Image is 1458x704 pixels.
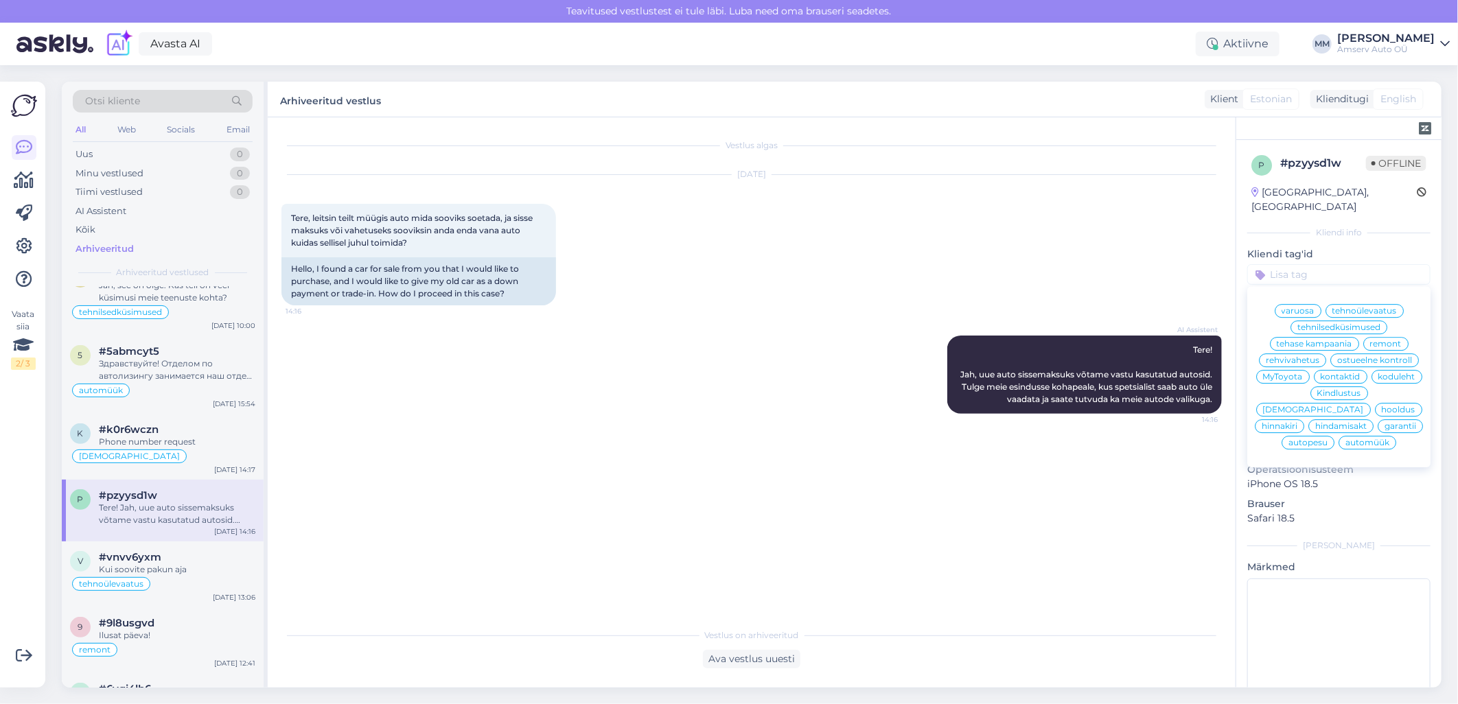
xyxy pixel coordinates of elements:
span: Vestlus on arhiveeritud [705,629,799,642]
span: [DEMOGRAPHIC_DATA] [1263,406,1364,414]
div: Arhiveeritud [76,242,134,256]
div: 2 / 3 [11,357,36,370]
p: iPhone OS 18.5 [1247,477,1431,491]
span: ostueelne kontroll [1337,356,1412,364]
div: Ava vestlus uuesti [703,650,800,668]
span: 14:16 [1166,414,1218,425]
div: [DATE] 13:06 [213,592,255,602]
span: Kindlustus [1317,389,1361,397]
div: AI Assistent [76,204,126,218]
input: Lisa tag [1247,264,1431,285]
span: Tere, leitsin teilt müügis auto mida sooviks soetada, ja sisse maksuks või vahetuseks sooviksin a... [291,213,535,248]
div: Phone number request [99,436,255,448]
p: Operatsioonisüsteem [1247,462,1431,477]
span: #6vqi4lh6 [99,683,151,695]
div: Email [224,121,253,139]
div: 0 [230,185,250,199]
div: Vaata siia [11,308,36,370]
div: Vestlus algas [281,139,1222,152]
div: [PERSON_NAME] [1337,33,1435,44]
p: Safari 18.5 [1247,511,1431,526]
span: tehnoülevaatus [1332,307,1397,315]
span: tehnilsedküsimused [1297,323,1380,331]
div: # pzyysd1w [1280,155,1366,172]
span: autopesu [1288,438,1328,447]
span: hinnakiri [1262,422,1297,430]
span: koduleht [1378,373,1415,381]
div: Kliendi info [1247,226,1431,239]
span: 14:16 [286,306,337,316]
div: Ilusat päeva! [99,629,255,642]
div: [DATE] 12:41 [214,658,255,668]
span: #5abmcyt5 [99,345,159,357]
div: All [73,121,89,139]
span: AI Assistent [1166,325,1218,335]
span: tehnilsedküsimused [79,308,162,316]
div: [DATE] 15:54 [213,399,255,409]
img: zendesk [1419,122,1431,134]
div: Klient [1205,92,1238,106]
span: garantii [1385,422,1416,430]
div: Kui soovite pakun aja [99,563,255,576]
span: p [78,494,84,504]
label: Arhiveeritud vestlus [280,90,381,108]
div: Minu vestlused [76,167,143,180]
span: [DEMOGRAPHIC_DATA] [79,452,180,460]
div: Kõik [76,223,95,237]
div: Web [115,121,139,139]
span: hindamisakt [1315,422,1367,430]
div: Klienditugi [1310,92,1369,106]
span: rehvivahetus [1266,356,1319,364]
div: [PERSON_NAME] [1247,539,1431,552]
span: tehase kampaania [1277,340,1352,348]
span: automüük [1345,438,1389,447]
span: k [78,428,84,438]
span: remont [79,646,111,654]
div: Socials [164,121,198,139]
span: 9 [78,622,83,632]
span: #k0r6wczn [99,423,159,436]
span: automüük [79,386,123,395]
span: kontaktid [1321,373,1361,381]
img: explore-ai [104,30,133,58]
img: Askly Logo [11,93,37,119]
a: Avasta AI [139,32,212,56]
span: #pzyysd1w [99,489,157,502]
div: [DATE] [281,168,1222,180]
span: Tere! Jah, uue auto sissemaksuks võtame vastu kasutatud autosid. Tulge meie esindusse kohapeale, ... [960,344,1214,404]
span: varuosa [1282,307,1315,315]
div: 0 [230,148,250,161]
div: Hello, I found a car for sale from you that I would like to purchase, and I would like to give my... [281,257,556,305]
span: Offline [1366,156,1426,171]
div: Aktiivne [1196,32,1280,56]
span: p [1259,160,1265,170]
span: #9l8usgvd [99,617,154,629]
div: Tere! Jah, uue auto sissemaksuks võtame vastu kasutatud autosid. Tulge meie esindusse kohapeale, ... [99,502,255,526]
p: Brauser [1247,497,1431,511]
div: [DATE] 14:16 [214,526,255,537]
span: 5 [78,350,83,360]
span: v [78,556,83,566]
div: [DATE] 14:17 [214,465,255,475]
div: [DATE] 10:00 [211,320,255,331]
div: Tiimi vestlused [76,185,143,199]
span: #vnvv6yxm [99,551,161,563]
p: Märkmed [1247,560,1431,574]
div: MM [1312,34,1332,54]
div: [GEOGRAPHIC_DATA], [GEOGRAPHIC_DATA] [1251,185,1417,214]
a: [PERSON_NAME]Amserv Auto OÜ [1337,33,1450,55]
div: Здравствуйте! Отделом по автолизингу занимается наш отдел продаж. У них есть лучший обзор условий... [99,357,255,382]
span: English [1380,92,1416,106]
span: hooldus [1382,406,1415,414]
span: Arhiveeritud vestlused [117,266,209,279]
span: Estonian [1250,92,1292,106]
div: Uus [76,148,93,161]
span: tehnoülevaatus [79,580,143,588]
span: remont [1370,340,1402,348]
div: Jah, see on õige. Kas teil on veel küsimusi meie teenuste kohta? [99,279,255,304]
span: Otsi kliente [85,94,140,108]
div: 0 [230,167,250,180]
p: Kliendi tag'id [1247,247,1431,261]
span: MyToyota [1263,373,1303,381]
div: Amserv Auto OÜ [1337,44,1435,55]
